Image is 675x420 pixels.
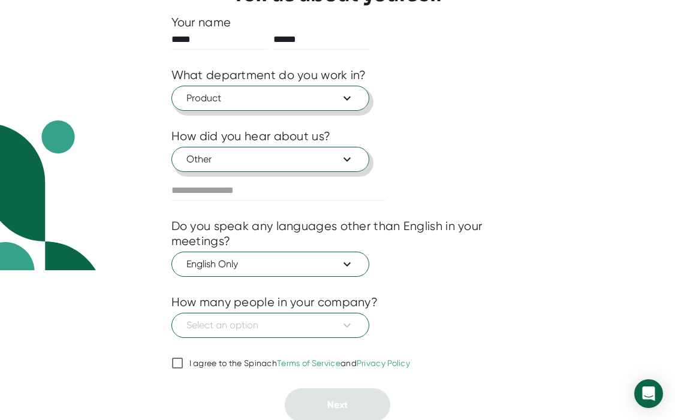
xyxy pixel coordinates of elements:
a: Terms of Service [277,358,340,368]
span: English Only [186,257,354,271]
div: Your name [171,15,504,30]
button: Select an option [171,313,369,338]
span: Next [327,399,348,410]
button: Other [171,147,369,172]
div: Open Intercom Messenger [634,379,663,408]
span: Other [186,152,354,167]
div: I agree to the Spinach and [189,358,411,369]
div: What department do you work in? [171,68,366,83]
div: How did you hear about us? [171,129,331,144]
div: How many people in your company? [171,295,378,310]
span: Product [186,91,354,105]
button: English Only [171,252,369,277]
div: Do you speak any languages other than English in your meetings? [171,219,504,249]
a: Privacy Policy [357,358,410,368]
button: Product [171,86,369,111]
span: Select an option [186,318,354,333]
